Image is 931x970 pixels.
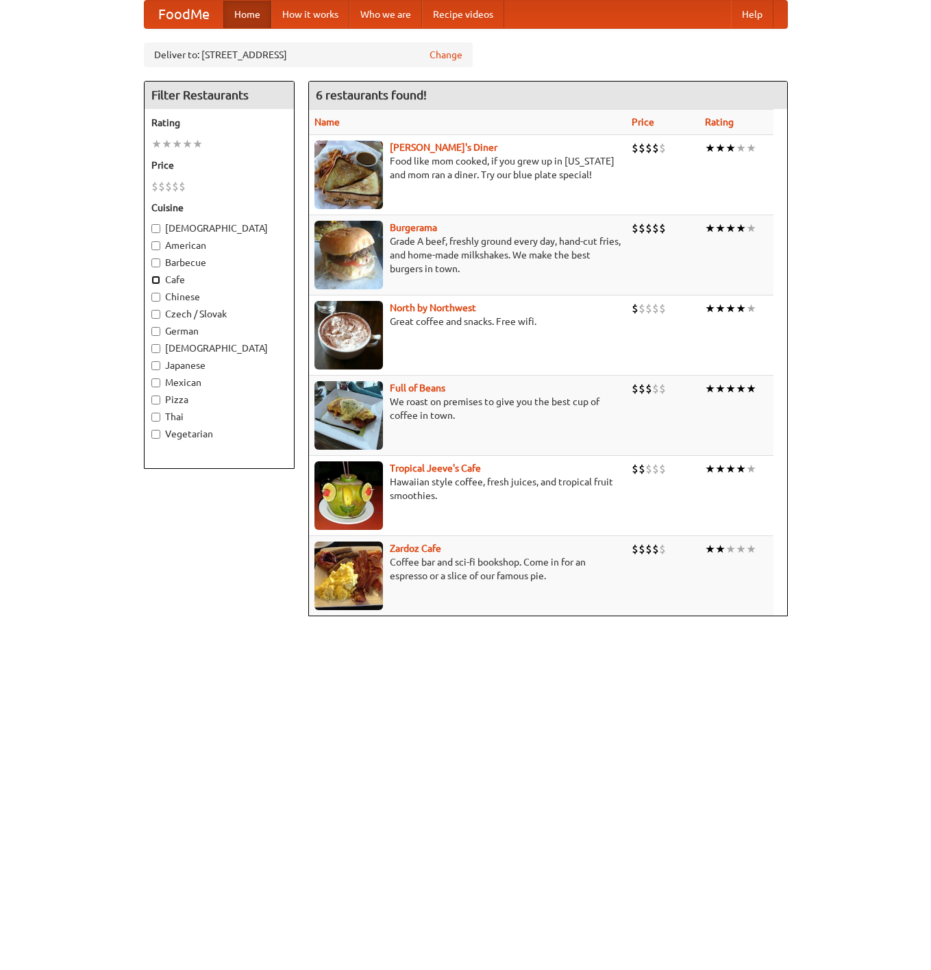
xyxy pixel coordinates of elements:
[638,141,645,156] li: $
[632,117,654,128] a: Price
[645,221,652,236] li: $
[746,542,756,557] li: ★
[645,301,652,316] li: $
[390,543,441,554] a: Zardoz Cafe
[746,141,756,156] li: ★
[390,142,497,153] b: [PERSON_NAME]'s Diner
[151,327,160,336] input: German
[314,542,383,610] img: zardoz.jpg
[725,141,736,156] li: ★
[151,396,160,404] input: Pizza
[632,461,638,476] li: $
[715,301,725,316] li: ★
[659,141,666,156] li: $
[645,381,652,396] li: $
[659,542,666,557] li: $
[736,221,746,236] li: ★
[314,395,621,422] p: We roast on premises to give you the best cup of coffee in town.
[705,301,715,316] li: ★
[151,116,287,130] h5: Rating
[725,461,736,476] li: ★
[151,276,160,284] input: Cafe
[314,154,621,182] p: Food like mom cooked, if you grew up in [US_STATE] and mom ran a diner. Try our blue plate special!
[314,461,383,530] img: jeeves.jpg
[271,1,349,28] a: How it works
[390,302,476,313] a: North by Northwest
[705,141,715,156] li: ★
[705,221,715,236] li: ★
[151,393,287,407] label: Pizza
[736,141,746,156] li: ★
[746,301,756,316] li: ★
[151,241,160,250] input: American
[632,381,638,396] li: $
[715,381,725,396] li: ★
[151,239,287,252] label: American
[151,359,287,372] label: Japanese
[151,427,287,441] label: Vegetarian
[705,461,715,476] li: ★
[715,542,725,557] li: ★
[151,430,160,439] input: Vegetarian
[632,301,638,316] li: $
[172,179,179,194] li: $
[652,461,659,476] li: $
[705,381,715,396] li: ★
[746,461,756,476] li: ★
[223,1,271,28] a: Home
[151,413,160,422] input: Thai
[151,310,160,319] input: Czech / Slovak
[314,555,621,583] p: Coffee bar and sci-fi bookshop. Come in for an espresso or a slice of our famous pie.
[725,381,736,396] li: ★
[151,378,160,387] input: Mexican
[652,221,659,236] li: $
[151,293,160,302] input: Chinese
[314,141,383,209] img: sallys.jpg
[645,461,652,476] li: $
[731,1,773,28] a: Help
[151,179,158,194] li: $
[349,1,422,28] a: Who we are
[151,201,287,215] h5: Cuisine
[430,48,462,62] a: Change
[715,221,725,236] li: ★
[144,43,473,67] div: Deliver to: [STREET_ADDRESS]
[746,381,756,396] li: ★
[151,221,287,235] label: [DEMOGRAPHIC_DATA]
[632,221,638,236] li: $
[151,290,287,304] label: Chinese
[193,136,203,151] li: ★
[151,410,287,424] label: Thai
[632,141,638,156] li: $
[638,301,645,316] li: $
[151,158,287,172] h5: Price
[151,258,160,267] input: Barbecue
[151,376,287,389] label: Mexican
[314,234,621,276] p: Grade A beef, freshly ground every day, hand-cut fries, and home-made milkshakes. We make the bes...
[725,301,736,316] li: ★
[390,463,481,474] b: Tropical Jeeve's Cafe
[638,542,645,557] li: $
[151,256,287,269] label: Barbecue
[151,344,160,353] input: [DEMOGRAPHIC_DATA]
[715,461,725,476] li: ★
[638,221,645,236] li: $
[659,301,666,316] li: $
[390,222,437,233] a: Burgerama
[314,221,383,289] img: burgerama.jpg
[645,542,652,557] li: $
[725,542,736,557] li: ★
[151,273,287,287] label: Cafe
[151,224,160,233] input: [DEMOGRAPHIC_DATA]
[172,136,182,151] li: ★
[705,542,715,557] li: ★
[151,324,287,338] label: German
[746,221,756,236] li: ★
[390,383,445,393] a: Full of Beans
[705,117,734,128] a: Rating
[725,221,736,236] li: ★
[151,341,287,355] label: [DEMOGRAPHIC_DATA]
